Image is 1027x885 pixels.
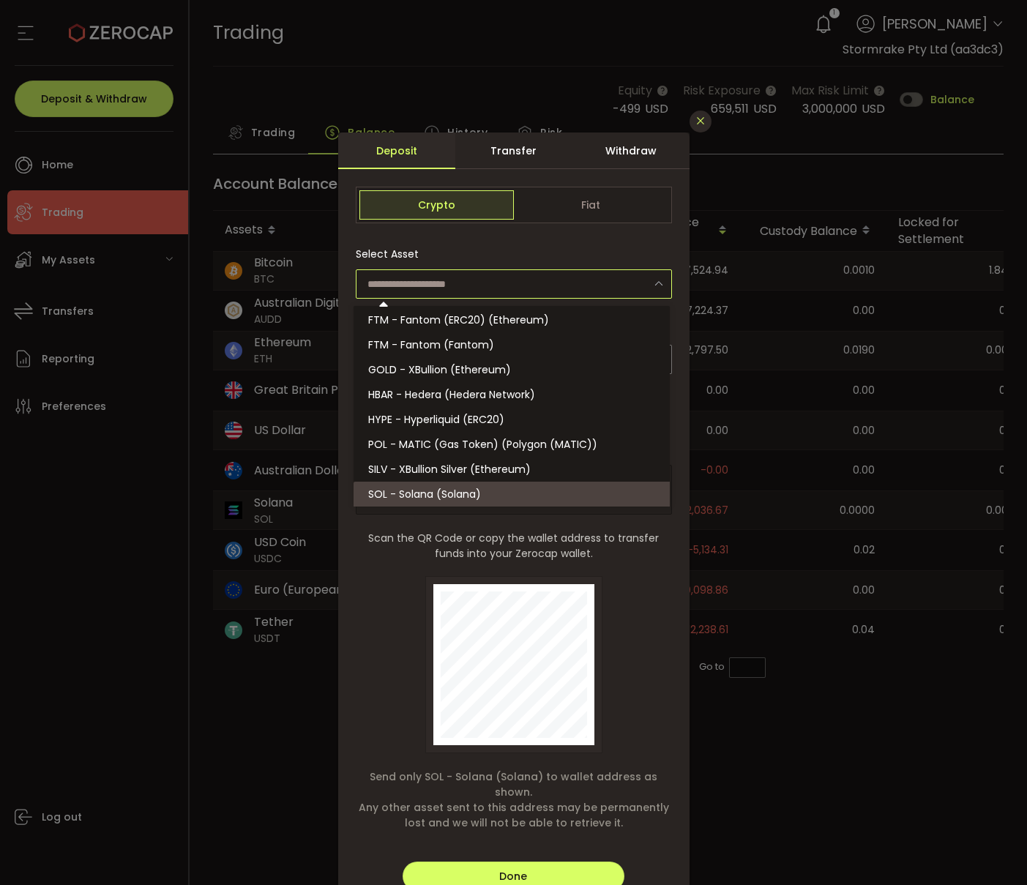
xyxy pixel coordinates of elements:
button: Close [690,111,712,132]
span: GOLD - XBullion (Ethereum) [368,362,511,377]
div: Deposit [338,132,455,169]
span: Done [499,869,527,884]
span: HYPE - Hyperliquid (ERC20) [368,412,504,427]
span: Send only SOL - Solana (Solana) to wallet address as shown. [356,769,672,800]
span: POL - MATIC (Gas Token) (Polygon (MATIC)) [368,437,597,452]
span: SILV - XBullion Silver (Ethereum) [368,462,531,477]
span: Fiat [514,190,668,220]
span: Crypto [359,190,514,220]
label: Select Asset [356,247,427,261]
div: Transfer [455,132,572,169]
span: FTM - Fantom (ERC20) (Ethereum) [368,313,549,327]
span: Any other asset sent to this address may be permanently lost and we will not be able to retrieve it. [356,800,672,831]
div: Withdraw [572,132,690,169]
span: HBAR - Hedera (Hedera Network) [368,387,535,402]
span: FTM - Fantom (Fantom) [368,337,494,352]
span: SOL - Solana (Solana) [368,487,481,501]
iframe: Chat Widget [954,815,1027,885]
span: Scan the QR Code or copy the wallet address to transfer funds into your Zerocap wallet. [356,531,672,561]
